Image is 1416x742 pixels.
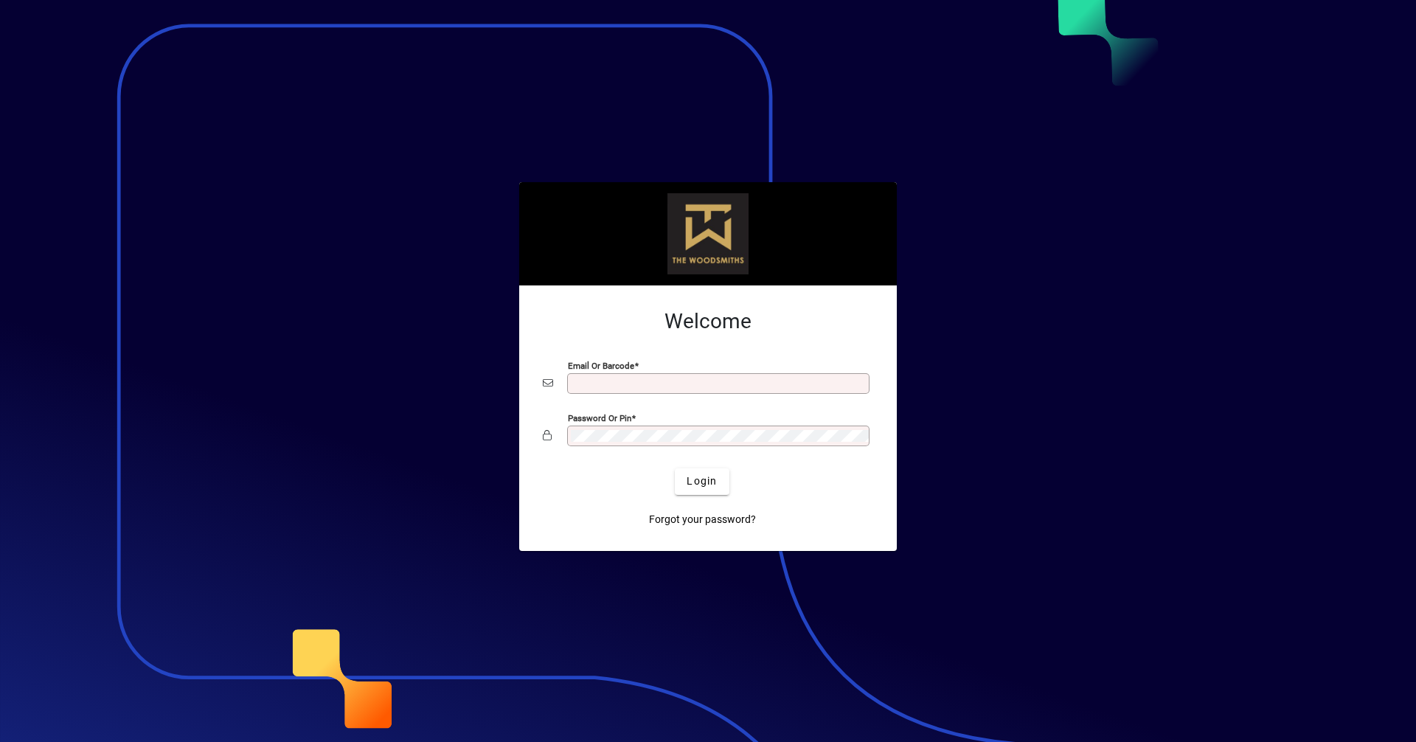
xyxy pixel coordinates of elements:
[649,512,756,527] span: Forgot your password?
[543,309,873,334] h2: Welcome
[687,474,717,489] span: Login
[643,507,762,533] a: Forgot your password?
[675,468,729,495] button: Login
[568,412,631,423] mat-label: Password or Pin
[568,360,634,370] mat-label: Email or Barcode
